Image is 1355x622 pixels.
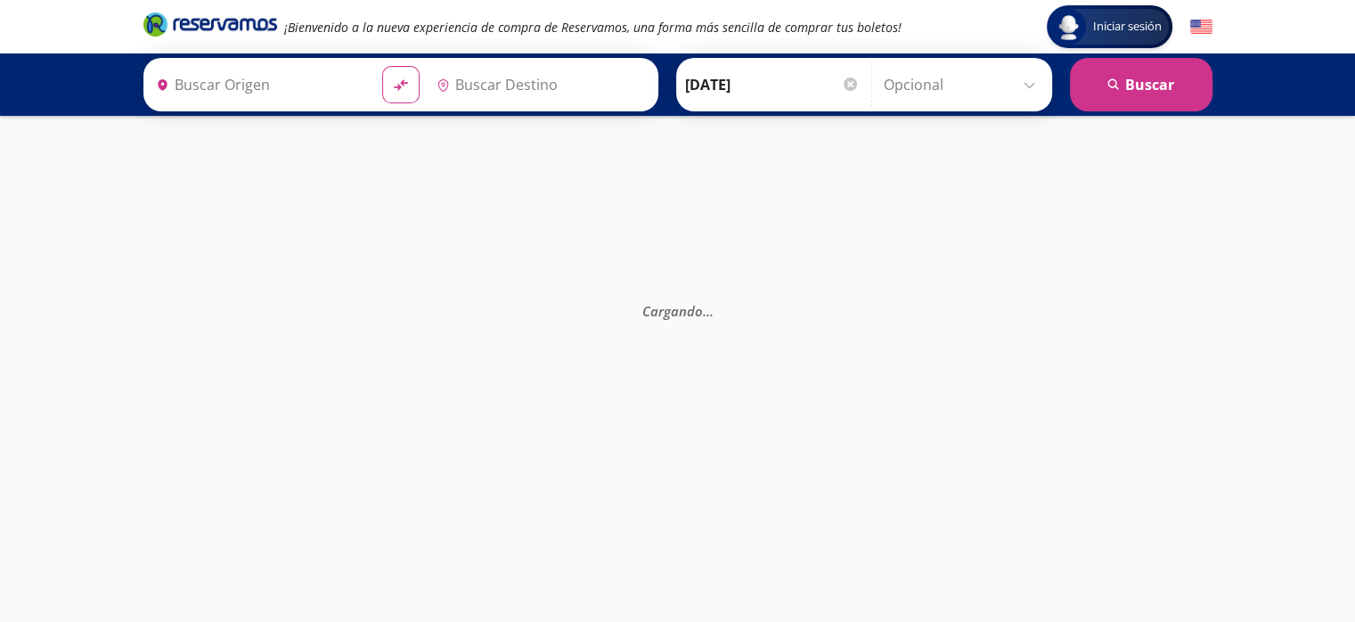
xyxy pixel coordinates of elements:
span: . [702,302,706,320]
span: . [709,302,713,320]
i: Brand Logo [143,11,277,37]
input: Buscar Origen [149,62,368,107]
span: Iniciar sesión [1086,18,1169,36]
em: Cargando [641,302,713,320]
em: ¡Bienvenido a la nueva experiencia de compra de Reservamos, una forma más sencilla de comprar tus... [284,19,902,36]
button: English [1190,16,1212,38]
span: . [706,302,709,320]
button: Buscar [1070,58,1212,111]
input: Buscar Destino [429,62,649,107]
a: Brand Logo [143,11,277,43]
input: Opcional [884,62,1043,107]
input: Elegir Fecha [685,62,860,107]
